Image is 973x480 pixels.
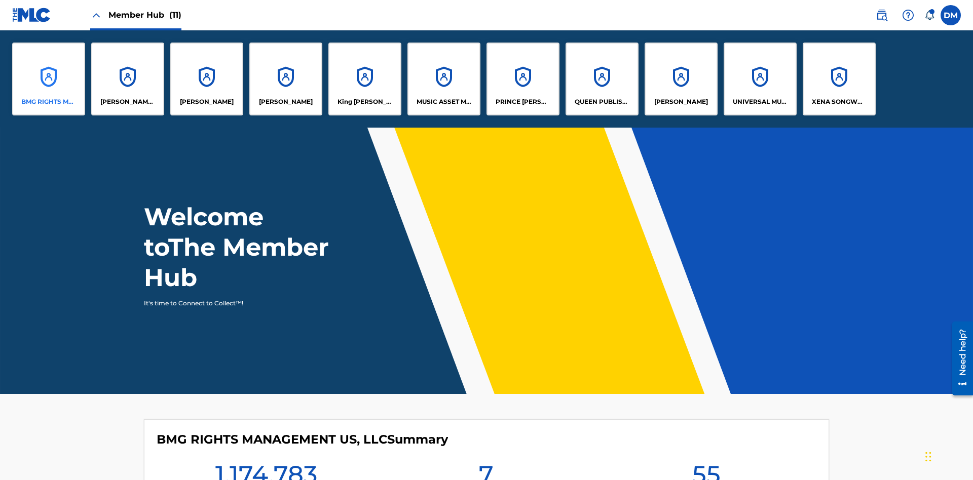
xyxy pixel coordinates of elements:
[876,9,888,21] img: search
[144,202,333,293] h1: Welcome to The Member Hub
[170,43,243,115] a: Accounts[PERSON_NAME]
[259,97,313,106] p: EYAMA MCSINGER
[812,97,867,106] p: XENA SONGWRITER
[407,43,480,115] a: AccountsMUSIC ASSET MANAGEMENT (MAM)
[157,432,448,447] h4: BMG RIGHTS MANAGEMENT US, LLC
[898,5,918,25] div: Help
[575,97,630,106] p: QUEEN PUBLISHA
[486,43,559,115] a: AccountsPRINCE [PERSON_NAME]
[12,8,51,22] img: MLC Logo
[496,97,551,106] p: PRINCE MCTESTERSON
[872,5,892,25] a: Public Search
[12,43,85,115] a: AccountsBMG RIGHTS MANAGEMENT US, LLC
[945,317,973,401] iframe: Resource Center
[733,97,788,106] p: UNIVERSAL MUSIC PUB GROUP
[21,97,77,106] p: BMG RIGHTS MANAGEMENT US, LLC
[328,43,401,115] a: AccountsKing [PERSON_NAME]
[108,9,181,21] span: Member Hub
[249,43,322,115] a: Accounts[PERSON_NAME]
[91,43,164,115] a: Accounts[PERSON_NAME] SONGWRITER
[902,9,914,21] img: help
[654,97,708,106] p: RONALD MCTESTERSON
[566,43,639,115] a: AccountsQUEEN PUBLISHA
[941,5,961,25] div: User Menu
[645,43,718,115] a: Accounts[PERSON_NAME]
[417,97,472,106] p: MUSIC ASSET MANAGEMENT (MAM)
[925,442,931,472] div: Drag
[803,43,876,115] a: AccountsXENA SONGWRITER
[338,97,393,106] p: King McTesterson
[144,299,320,308] p: It's time to Connect to Collect™!
[100,97,156,106] p: CLEO SONGWRITER
[90,9,102,21] img: Close
[180,97,234,106] p: ELVIS COSTELLO
[922,431,973,480] iframe: Chat Widget
[724,43,797,115] a: AccountsUNIVERSAL MUSIC PUB GROUP
[169,10,181,20] span: (11)
[924,10,934,20] div: Notifications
